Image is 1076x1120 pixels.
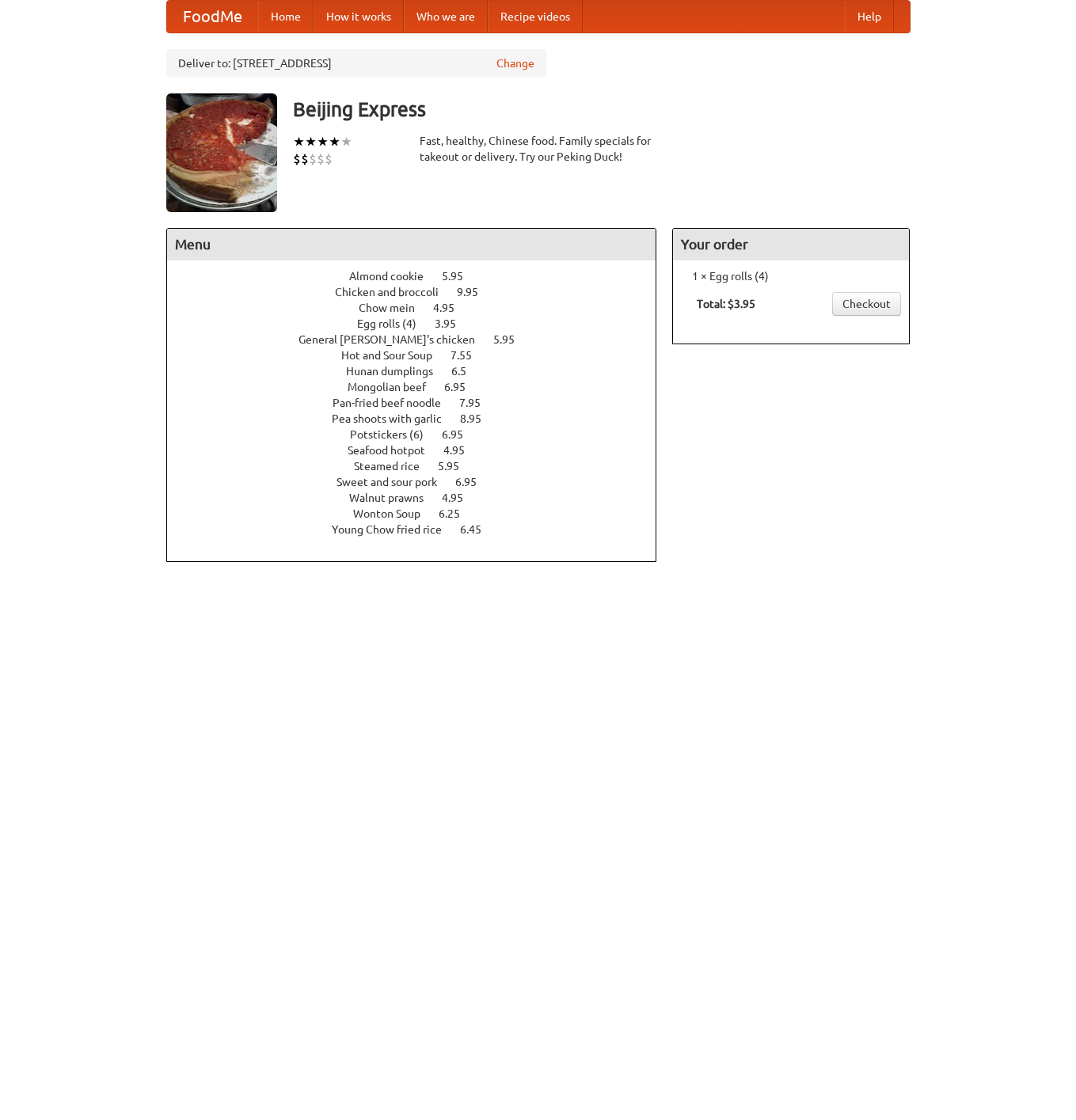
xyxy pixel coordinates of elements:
[333,397,510,409] a: Pan-fried beef noodle 7.95
[442,270,479,283] span: 5.95
[457,286,494,298] span: 9.95
[697,298,755,310] b: Total: $3.95
[349,270,492,283] a: Almond cookie 5.95
[354,460,489,473] a: Steamed rice 5.95
[317,150,325,168] li: $
[349,492,439,504] span: Walnut prawns
[359,302,431,314] span: Chow mein
[167,229,656,260] h4: Menu
[332,412,458,425] span: Pea shoots with garlic
[336,476,453,488] span: Sweet and sour pork
[166,49,546,78] div: Deliver to: [STREET_ADDRESS]
[451,365,482,378] span: 6.5
[309,150,317,168] li: $
[357,317,485,330] a: Egg rolls (4) 3.95
[329,133,340,150] li: ★
[301,150,309,168] li: $
[353,507,436,520] span: Wonton Soup
[305,133,317,150] li: ★
[681,268,901,284] li: 1 × Egg rolls (4)
[493,333,530,346] span: 5.95
[488,1,583,32] a: Recipe videos
[166,93,277,212] img: angular.jpg
[433,302,470,314] span: 4.95
[333,397,457,409] span: Pan-fried beef noodle
[335,286,454,298] span: Chicken and broccoli
[442,492,479,504] span: 4.95
[460,523,497,536] span: 6.45
[332,412,511,425] a: Pea shoots with garlic 8.95
[314,1,404,32] a: How it works
[336,476,506,488] a: Sweet and sour pork 6.95
[460,412,497,425] span: 8.95
[359,302,484,314] a: Chow mein 4.95
[332,523,511,536] a: Young Chow fried rice 6.45
[349,492,492,504] a: Walnut prawns 4.95
[348,381,442,393] span: Mongolian beef
[459,397,496,409] span: 7.95
[298,333,544,346] a: General [PERSON_NAME]'s chicken 5.95
[293,133,305,150] li: ★
[404,1,488,32] a: Who we are
[350,428,492,441] a: Potstickers (6) 6.95
[341,349,501,362] a: Hot and Sour Soup 7.55
[455,476,492,488] span: 6.95
[167,1,258,32] a: FoodMe
[335,286,508,298] a: Chicken and broccoli 9.95
[442,428,479,441] span: 6.95
[346,365,496,378] a: Hunan dumplings 6.5
[325,150,333,168] li: $
[451,349,488,362] span: 7.55
[354,460,435,473] span: Steamed rice
[439,507,476,520] span: 6.25
[357,317,432,330] span: Egg rolls (4)
[832,292,901,316] a: Checkout
[332,523,458,536] span: Young Chow fried rice
[349,270,439,283] span: Almond cookie
[293,150,301,168] li: $
[435,317,472,330] span: 3.95
[348,444,494,457] a: Seafood hotpot 4.95
[350,428,439,441] span: Potstickers (6)
[317,133,329,150] li: ★
[348,444,441,457] span: Seafood hotpot
[346,365,449,378] span: Hunan dumplings
[496,55,534,71] a: Change
[444,381,481,393] span: 6.95
[845,1,894,32] a: Help
[420,133,657,165] div: Fast, healthy, Chinese food. Family specials for takeout or delivery. Try our Peking Duck!
[341,349,448,362] span: Hot and Sour Soup
[438,460,475,473] span: 5.95
[348,381,495,393] a: Mongolian beef 6.95
[673,229,909,260] h4: Your order
[293,93,911,125] h3: Beijing Express
[298,333,491,346] span: General [PERSON_NAME]'s chicken
[353,507,489,520] a: Wonton Soup 6.25
[258,1,314,32] a: Home
[443,444,481,457] span: 4.95
[340,133,352,150] li: ★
